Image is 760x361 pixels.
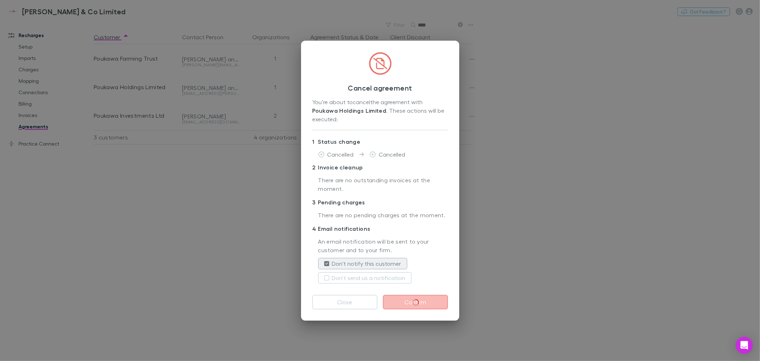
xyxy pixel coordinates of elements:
button: Confirm [383,295,448,309]
p: An email notification will be sent to your customer and to your firm. [318,237,448,255]
p: There are no pending charges at the moment. [318,211,448,220]
p: Status change [312,136,448,147]
div: You’re about to cancel the agreement with . These actions will be executed: [312,98,448,124]
div: 2 [312,163,318,172]
button: Close [312,295,377,309]
div: 1 [312,137,318,146]
button: Don't notify this customer [318,258,407,269]
span: Cancelled [327,151,354,158]
label: Don't notify this customer [332,259,401,268]
label: Don't send us a notification [332,274,405,282]
strong: Poukawa Holdings Limited [312,107,387,114]
img: CircledFileSlash.svg [369,52,392,75]
p: There are no outstanding invoices at the moment. [318,176,448,194]
div: 3 [312,198,318,207]
h3: Cancel agreement [312,83,448,92]
button: Don't send us a notification [318,272,412,284]
div: Open Intercom Messenger [736,337,753,354]
p: Invoice cleanup [312,162,448,173]
p: Email notifications [312,223,448,234]
div: 4 [312,224,318,233]
span: Cancelled [379,151,405,158]
p: Pending charges [312,197,448,208]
